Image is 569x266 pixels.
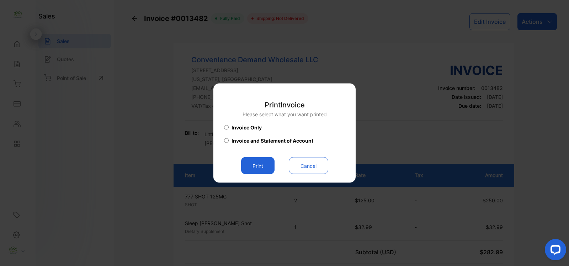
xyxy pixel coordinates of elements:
[232,137,313,144] span: Invoice and Statement of Account
[289,157,328,174] button: Cancel
[243,100,327,110] p: Print Invoice
[241,157,275,174] button: Print
[232,124,262,131] span: Invoice Only
[539,236,569,266] iframe: LiveChat chat widget
[243,111,327,118] p: Please select what you want printed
